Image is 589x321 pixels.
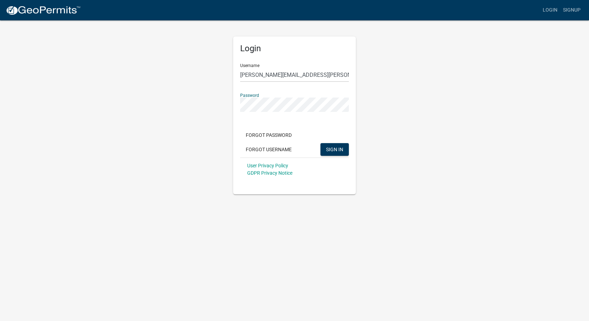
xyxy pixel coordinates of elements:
[240,129,297,141] button: Forgot Password
[540,4,560,17] a: Login
[247,163,288,168] a: User Privacy Policy
[560,4,583,17] a: Signup
[326,146,343,152] span: SIGN IN
[240,44,349,54] h5: Login
[240,143,297,156] button: Forgot Username
[320,143,349,156] button: SIGN IN
[247,170,292,176] a: GDPR Privacy Notice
